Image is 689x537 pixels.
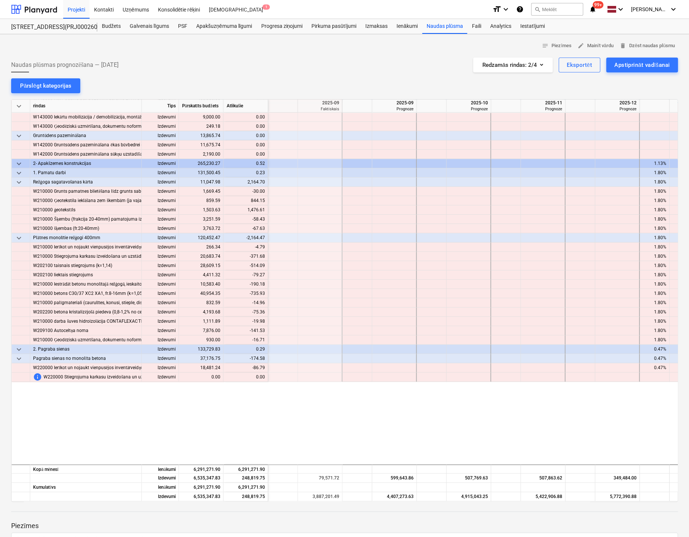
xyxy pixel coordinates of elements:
div: -75.36 [226,307,265,317]
span: W210000 šķembas (fr.20-40mm) [33,224,99,233]
span: [PERSON_NAME] [631,6,668,12]
div: 1.80% [643,196,666,205]
div: 5,772,390.88 [598,492,636,501]
div: Izdevumi [142,354,179,363]
span: delete [620,42,626,49]
div: 1,503.63 [179,205,223,215]
div: 0.00 [226,122,265,131]
div: Faili [467,19,485,34]
div: Apstiprināt vadīšanai [614,60,670,70]
div: 930.00 [179,335,223,345]
div: Izdevumi [142,140,179,150]
div: Prognoze [524,106,562,112]
div: 507,863.62 [524,473,562,483]
div: 1,111.89 [179,317,223,326]
div: Izdevumi [142,224,179,233]
button: Pārslēgt kategorijas [11,78,80,93]
div: Izdevumi [142,178,179,187]
span: keyboard_arrow_down [14,178,23,187]
div: [STREET_ADDRESS](PRJ0002600) 2601946 [11,23,88,31]
div: 4,193.68 [179,307,223,317]
button: Apstiprināt vadīšanai [606,58,678,72]
div: Tips [142,100,179,113]
span: W210000 Stiegrojuma karkasu izveidošana un uzstādīšana, stiegras savienojot ar stiepli (pēc spec.) [33,252,232,261]
span: 1 [262,4,270,10]
div: Izdevumi [142,298,179,307]
span: edit [578,42,584,49]
button: Piezīmes [539,40,575,52]
div: Izdevumi [142,473,179,483]
div: 265,230.27 [179,159,223,168]
span: W143000 Iekārtu mobilizācija / demobilizācija, montāža, demontāža [33,113,168,122]
div: 0.47% [643,363,666,372]
span: Plātnes monolītie režģogi 400mm [33,233,100,243]
p: Piezīmes [11,521,678,530]
span: W210000 Ģeotekstila ieklāšana zem škembām (ja vajag) [33,196,146,205]
div: 5,422,906.88 [524,492,562,501]
span: Pagraba sienas no monolīta betona [33,354,106,363]
span: W220000 Stiegrojuma karkasu izveidošana un uzstādīšana, stiegras savienojot ar stiepli [43,372,220,382]
div: Kopā mēnesī [30,464,142,473]
div: Redzamās rindas : 2/4 [482,60,543,70]
a: Apakšuzņēmuma līgumi [192,19,256,34]
div: 6,535,347.83 [179,492,223,501]
span: W209100 Autoceltņa noma [33,326,88,335]
button: Meklēt [531,3,583,16]
a: Progresa ziņojumi [256,19,307,34]
a: PSF [174,19,192,34]
span: Gruntūdens pazemināšana [33,131,86,140]
div: 844.15 [226,196,265,205]
div: -141.53 [226,326,265,335]
div: Izdevumi [142,205,179,215]
span: W142000 Gruntsūdens pazemināšana ēkas būvbedrei (sūkņu noma ūdens atsūknēšanai) [33,140,208,150]
div: 0.00 [179,372,223,382]
div: 2025-10 [449,100,488,106]
div: 40,954.35 [179,289,223,298]
div: -79.27 [226,270,265,280]
span: keyboard_arrow_down [14,345,23,354]
div: 1.80% [643,187,666,196]
div: 6,291,271.90 [179,483,223,492]
div: Izdevumi [142,243,179,252]
span: 2- Apakšzemes konstrukcijas [33,159,91,168]
span: W210000 palīgmateriali (caurulītes, konusi, stieple, distanceri, kokmateriali) [33,298,184,307]
span: keyboard_arrow_down [14,354,23,363]
div: 11,047.98 [179,178,223,187]
a: Ienākumi [392,19,422,34]
div: 0.47% [643,354,666,363]
div: Izdevumi [142,131,179,140]
div: Izdevumi [142,280,179,289]
button: Mainīt vārdu [575,40,617,52]
div: 0.00 [226,150,265,159]
div: Izdevumi [142,159,179,168]
div: Pārslēgt kategorijas [20,81,71,91]
a: Pirkuma pasūtījumi [307,19,361,34]
div: 1.80% [643,280,666,289]
div: 120,452.47 [179,233,223,243]
span: keyboard_arrow_down [14,159,23,168]
a: Iestatījumi [515,19,549,34]
div: 0.47% [643,345,666,354]
div: Ienākumi [142,464,179,473]
a: Naudas plūsma [422,19,468,34]
div: 1.80% [643,317,666,326]
iframe: Chat Widget [652,501,689,537]
div: 3,251.59 [179,215,223,224]
div: 1.80% [643,252,666,261]
div: 1.80% [643,298,666,307]
div: 131,500.45 [179,168,223,178]
div: -16.71 [226,335,265,345]
div: Izdevumi [142,261,179,270]
span: W202100 liektais stiegrojums [33,270,93,280]
div: 0.23 [223,168,268,178]
div: Galvenais līgums [125,19,174,34]
a: Budžets [97,19,125,34]
div: Izdevumi [142,196,179,205]
button: Eksportēt [559,58,600,72]
div: Izdevumi [142,317,179,326]
div: Izdevumi [142,345,179,354]
span: W210000 Iestrādāt betonu monolītajā režģogā, ieskaitot betona nosegšanu un kopšanu, virsmas slīpē... [33,280,299,289]
div: 28,609.15 [179,261,223,270]
div: Izdevumi [142,252,179,261]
